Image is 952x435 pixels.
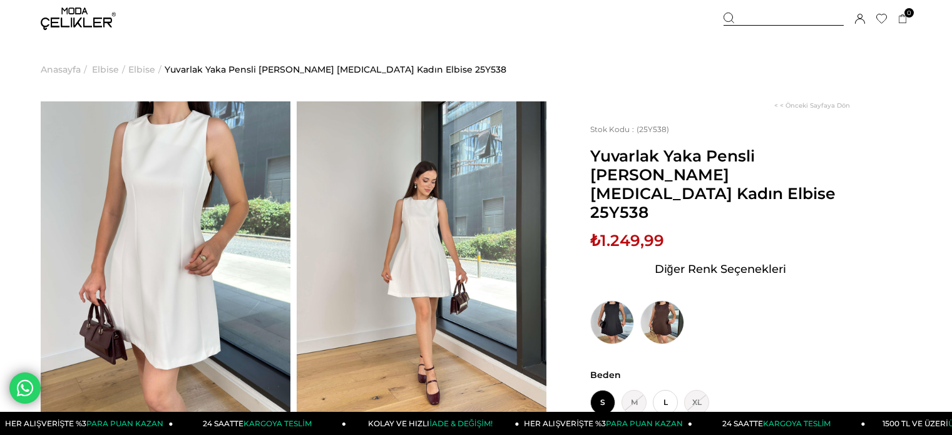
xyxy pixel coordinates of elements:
[41,38,90,101] li: >
[640,300,684,344] img: Yuvarlak Yaka Pensli Zoller Kahve Kadın Elbise 25Y538
[520,412,693,435] a: HER ALIŞVERİŞTE %3PARA PUAN KAZAN
[590,125,637,134] span: Stok Kodu
[590,146,850,222] span: Yuvarlak Yaka Pensli [PERSON_NAME] [MEDICAL_DATA] Kadın Elbise 25Y538
[898,14,908,24] a: 0
[41,101,290,434] img: Zoller Elbise 25Y538
[92,38,128,101] li: >
[173,412,347,435] a: 24 SAATTEKARGOYA TESLİM
[590,390,615,415] span: S
[41,38,81,101] a: Anasayfa
[41,8,116,30] img: logo
[86,419,163,428] span: PARA PUAN KAZAN
[429,419,492,428] span: İADE & DEĞİŞİM!
[692,412,866,435] a: 24 SAATTEKARGOYA TESLİM
[655,259,786,279] span: Diğer Renk Seçenekleri
[606,419,683,428] span: PARA PUAN KAZAN
[128,38,165,101] li: >
[128,38,155,101] a: Elbise
[243,419,311,428] span: KARGOYA TESLİM
[346,412,520,435] a: KOLAY VE HIZLIİADE & DEĞİŞİM!
[684,390,709,415] span: XL
[590,300,634,344] img: Yuvarlak Yaka Pensli Zoller Siyah Kadın Elbise 25Y538
[590,125,669,134] span: (25Y538)
[763,419,831,428] span: KARGOYA TESLİM
[774,101,850,110] a: < < Önceki Sayfaya Dön
[590,231,664,250] span: ₺1.249,99
[904,8,914,18] span: 0
[622,390,647,415] span: M
[297,101,546,434] img: Zoller Elbise 25Y538
[92,38,119,101] a: Elbise
[165,38,506,101] a: Yuvarlak Yaka Pensli [PERSON_NAME] [MEDICAL_DATA] Kadın Elbise 25Y538
[653,390,678,415] span: L
[590,369,850,381] span: Beden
